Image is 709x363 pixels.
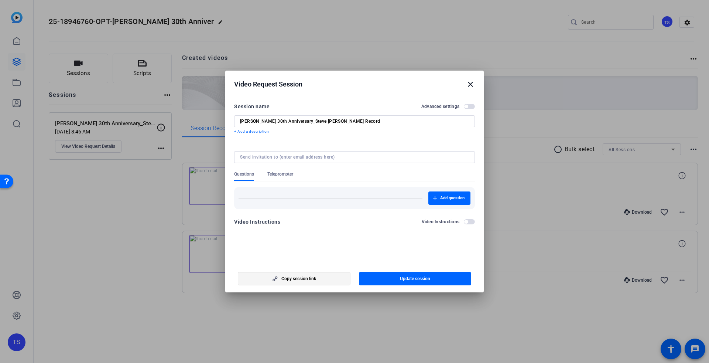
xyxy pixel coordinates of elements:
[240,118,469,124] input: Enter Session Name
[234,171,254,177] span: Questions
[234,80,475,89] div: Video Request Session
[400,276,430,282] span: Update session
[267,171,293,177] span: Teleprompter
[238,272,350,285] button: Copy session link
[421,104,459,109] h2: Advanced settings
[466,80,475,89] mat-icon: close
[234,129,475,135] p: + Add a description
[234,217,280,226] div: Video Instructions
[281,276,316,282] span: Copy session link
[359,272,472,285] button: Update session
[428,191,470,205] button: Add question
[422,219,460,225] h2: Video Instructions
[440,195,465,201] span: Add question
[234,102,270,111] div: Session name
[240,154,466,160] input: Send invitation to (enter email address here)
